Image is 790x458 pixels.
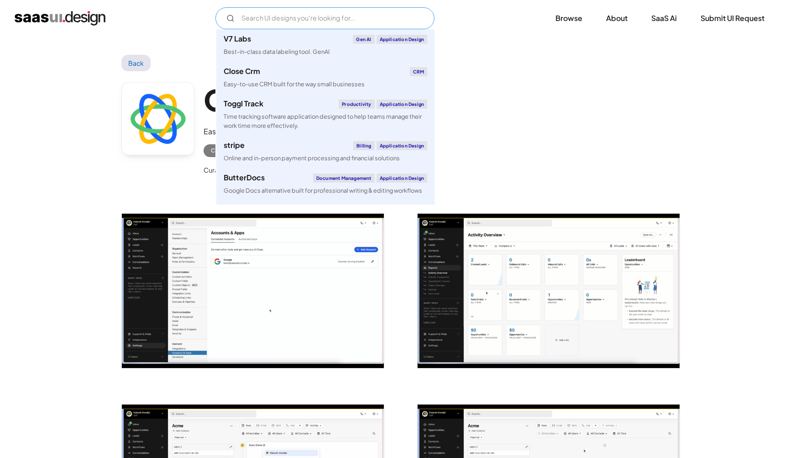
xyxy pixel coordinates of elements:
[224,112,427,130] div: Time tracking software application designed to help teams manage their work time more effectively.
[204,82,381,117] h1: Close Crm
[211,145,225,156] div: CRM
[121,55,151,71] a: Back
[204,126,381,137] div: Easy-to-use CRM built for the way small businesses
[690,8,775,28] a: Submit UI Request
[224,186,422,195] div: Google Docs alternative built for professional writing & editing workflows
[377,141,428,150] div: Application Design
[418,214,680,368] a: open lightbox
[544,8,593,28] a: Browse
[216,200,434,242] a: klaviyoEmail MarketingApplication DesignCreate personalised customer experiences across email, SM...
[215,7,434,29] form: Email Form
[410,67,428,76] div: CRM
[216,62,434,94] a: Close CrmCRMEasy-to-use CRM built for the way small businesses
[224,100,263,107] div: Toggl Track
[224,80,365,89] div: Easy-to-use CRM built for the way small businesses
[595,8,638,28] a: About
[339,100,374,109] div: Productivity
[122,214,384,368] img: 667d3e72458bb01af5b69844_close%20crm%20acounts%20apps.png
[215,7,434,29] input: Search UI designs you're looking for...
[15,11,105,26] a: home
[353,35,374,44] div: Gen AI
[224,47,330,56] div: Best-in-class data labeling tool. GenAI
[224,154,400,163] div: Online and in-person payment processing and financial solutions
[377,35,428,44] div: Application Design
[122,214,384,368] a: open lightbox
[224,68,260,75] div: Close Crm
[377,174,428,183] div: Application Design
[224,142,245,149] div: stripe
[640,8,688,28] a: SaaS Ai
[216,168,434,200] a: ButterDocsDocument ManagementApplication DesignGoogle Docs alternative built for professional wri...
[216,136,434,168] a: stripeBillingApplication DesignOnline and in-person payment processing and financial solutions
[418,214,680,368] img: 667d3e727404bb2e04c0ed5e_close%20crm%20activity%20overview.png
[313,174,375,183] div: Document Management
[224,35,251,42] div: V7 Labs
[204,164,239,175] div: Curated by:
[216,94,434,135] a: Toggl TrackProductivityApplication DesignTime tracking software application designed to help team...
[353,141,374,150] div: Billing
[377,100,428,109] div: Application Design
[216,29,434,62] a: V7 LabsGen AIApplication DesignBest-in-class data labeling tool. GenAI
[224,174,265,181] div: ButterDocs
